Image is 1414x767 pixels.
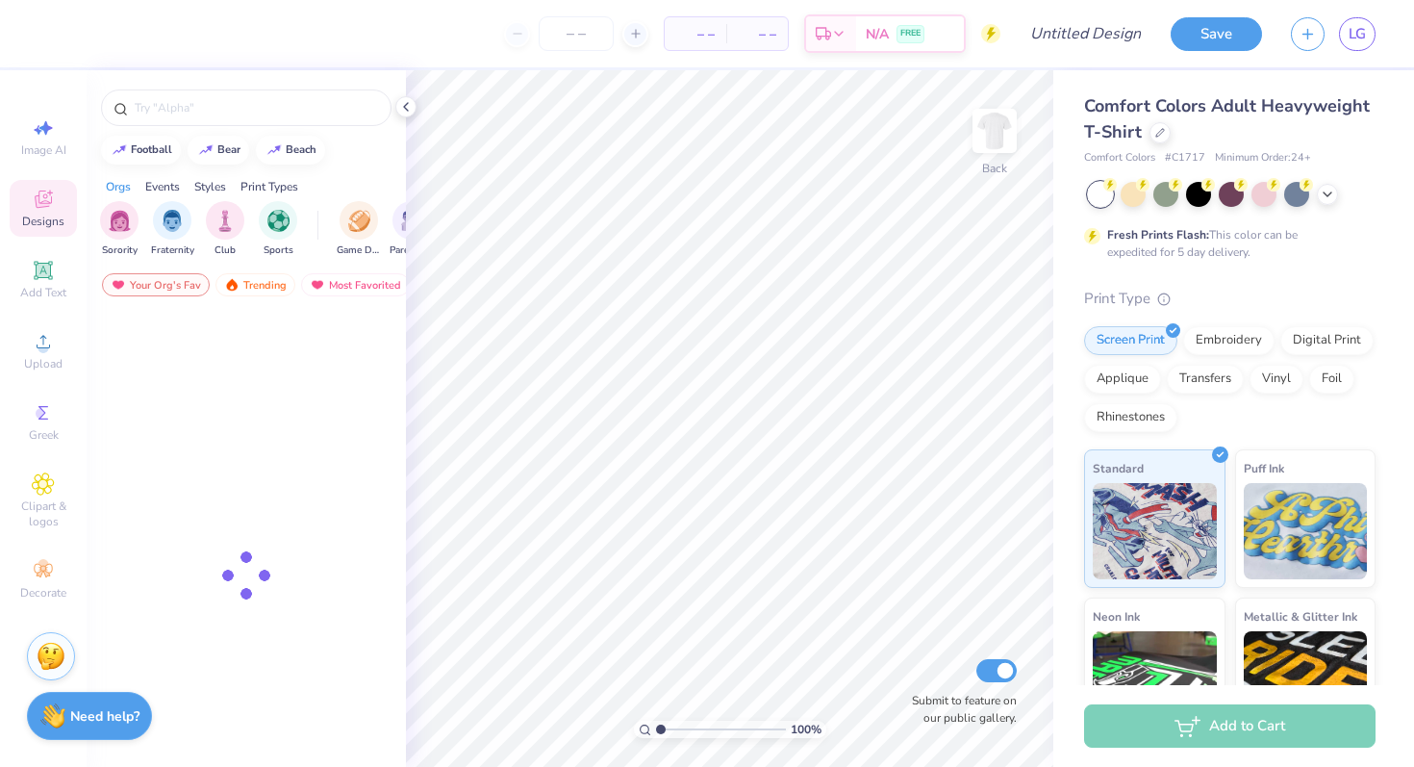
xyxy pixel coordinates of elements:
[1280,326,1374,355] div: Digital Print
[10,499,77,529] span: Clipart & logos
[1093,458,1144,478] span: Standard
[390,243,434,258] span: Parent's Weekend
[259,201,297,258] button: filter button
[198,144,214,156] img: trend_line.gif
[70,707,139,726] strong: Need help?
[676,24,715,44] span: – –
[256,136,325,165] button: beach
[1244,631,1368,728] img: Metallic & Glitter Ink
[310,278,325,292] img: most_fav.gif
[866,24,889,44] span: N/A
[1093,631,1217,728] img: Neon Ink
[337,201,381,258] button: filter button
[111,278,126,292] img: most_fav.gif
[1084,365,1161,394] div: Applique
[240,178,298,195] div: Print Types
[206,201,244,258] button: filter button
[224,278,240,292] img: trending.gif
[1165,150,1205,166] span: # C1717
[1339,17,1376,51] a: LG
[1171,17,1262,51] button: Save
[1244,458,1284,478] span: Puff Ink
[348,210,370,232] img: Game Day Image
[1084,288,1376,310] div: Print Type
[267,210,290,232] img: Sports Image
[215,210,236,232] img: Club Image
[1093,606,1140,626] span: Neon Ink
[390,201,434,258] button: filter button
[1015,14,1156,53] input: Untitled Design
[145,178,180,195] div: Events
[133,98,379,117] input: Try "Alpha"
[1167,365,1244,394] div: Transfers
[1084,150,1155,166] span: Comfort Colors
[162,210,183,232] img: Fraternity Image
[217,144,240,155] div: bear
[102,273,210,296] div: Your Org's Fav
[738,24,776,44] span: – –
[112,144,127,156] img: trend_line.gif
[1084,403,1177,432] div: Rhinestones
[1107,226,1344,261] div: This color can be expedited for 5 day delivery.
[215,273,295,296] div: Trending
[151,243,194,258] span: Fraternity
[1107,227,1209,243] strong: Fresh Prints Flash:
[264,243,293,258] span: Sports
[337,201,381,258] div: filter for Game Day
[102,243,138,258] span: Sorority
[151,201,194,258] button: filter button
[24,356,63,371] span: Upload
[1183,326,1275,355] div: Embroidery
[975,112,1014,150] img: Back
[1349,23,1366,45] span: LG
[1084,94,1370,143] span: Comfort Colors Adult Heavyweight T-Shirt
[259,201,297,258] div: filter for Sports
[266,144,282,156] img: trend_line.gif
[1309,365,1354,394] div: Foil
[100,201,139,258] button: filter button
[194,178,226,195] div: Styles
[539,16,614,51] input: – –
[22,214,64,229] span: Designs
[131,144,172,155] div: football
[337,243,381,258] span: Game Day
[1244,483,1368,579] img: Puff Ink
[1215,150,1311,166] span: Minimum Order: 24 +
[100,201,139,258] div: filter for Sorority
[901,692,1017,727] label: Submit to feature on our public gallery.
[1093,483,1217,579] img: Standard
[301,273,410,296] div: Most Favorited
[900,27,921,40] span: FREE
[109,210,131,232] img: Sorority Image
[791,721,821,738] span: 100 %
[1244,606,1357,626] span: Metallic & Glitter Ink
[20,285,66,300] span: Add Text
[106,178,131,195] div: Orgs
[390,201,434,258] div: filter for Parent's Weekend
[21,142,66,158] span: Image AI
[206,201,244,258] div: filter for Club
[401,210,423,232] img: Parent's Weekend Image
[286,144,316,155] div: beach
[29,427,59,443] span: Greek
[101,136,181,165] button: football
[215,243,236,258] span: Club
[151,201,194,258] div: filter for Fraternity
[20,585,66,601] span: Decorate
[188,136,249,165] button: bear
[1250,365,1303,394] div: Vinyl
[1084,326,1177,355] div: Screen Print
[982,160,1007,177] div: Back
